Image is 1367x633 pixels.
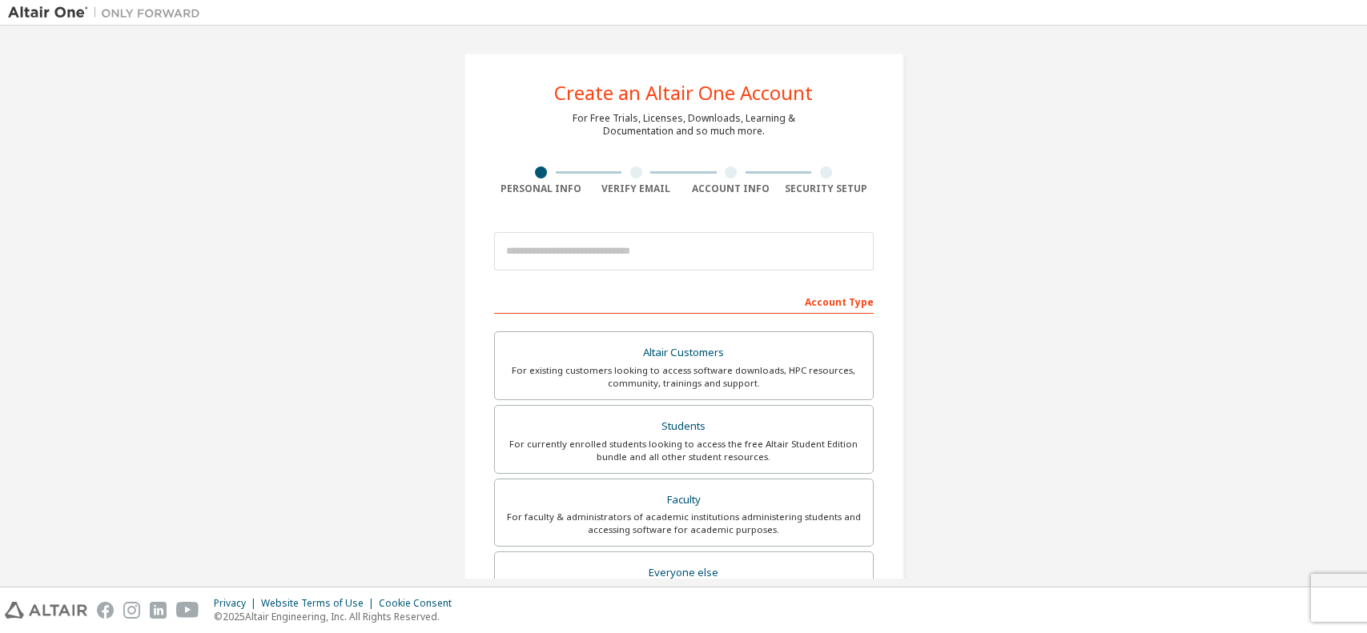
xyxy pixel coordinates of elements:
div: Account Type [494,288,874,314]
div: Everyone else [505,562,863,584]
img: altair_logo.svg [5,602,87,619]
img: linkedin.svg [150,602,167,619]
div: Privacy [214,597,261,610]
div: Cookie Consent [379,597,461,610]
p: © 2025 Altair Engineering, Inc. All Rights Reserved. [214,610,461,623]
div: For Free Trials, Licenses, Downloads, Learning & Documentation and so much more. [573,112,795,138]
div: Students [505,415,863,438]
div: Account Info [684,182,779,195]
div: For currently enrolled students looking to access the free Altair Student Edition bundle and all ... [505,438,863,463]
img: Altair One [8,5,208,21]
div: Altair Customers [505,342,863,364]
div: Verify Email [589,182,684,195]
img: instagram.svg [123,602,140,619]
div: Security Setup [778,182,874,195]
img: facebook.svg [97,602,114,619]
div: For existing customers looking to access software downloads, HPC resources, community, trainings ... [505,364,863,390]
div: Faculty [505,489,863,511]
img: youtube.svg [176,602,199,619]
div: Create an Altair One Account [554,83,813,102]
div: Personal Info [494,182,589,195]
div: For faculty & administrators of academic institutions administering students and accessing softwa... [505,511,863,536]
div: Website Terms of Use [261,597,379,610]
